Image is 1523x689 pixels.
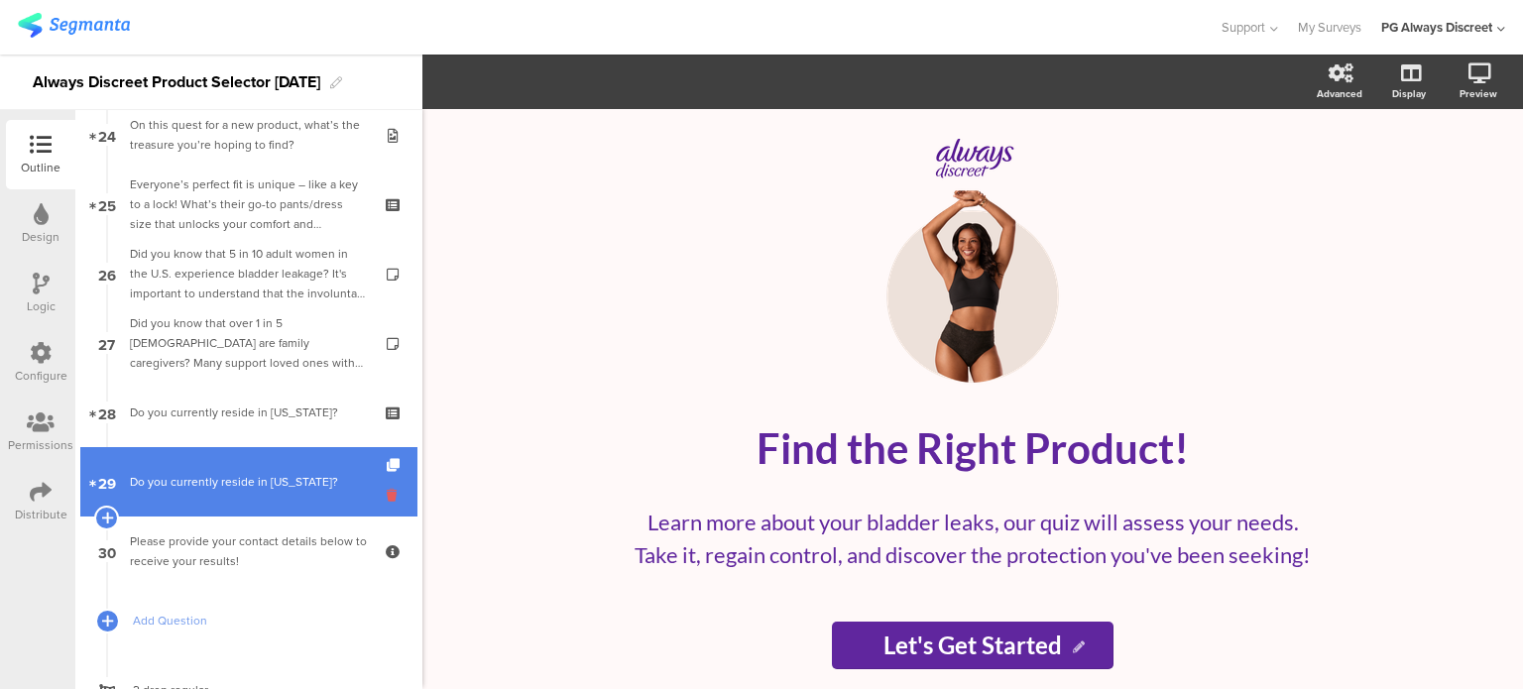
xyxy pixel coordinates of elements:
[15,367,67,385] div: Configure
[98,402,116,423] span: 28
[832,622,1113,669] input: Start
[80,100,417,170] a: 24 On this quest for a new product, what’s the treasure you’re hoping to find?
[1381,18,1492,37] div: PG Always Discreet
[18,13,130,38] img: segmanta logo
[22,228,59,246] div: Design
[98,263,116,285] span: 26
[98,193,116,215] span: 25
[80,308,417,378] a: 27 Did you know that over 1 in 5 [DEMOGRAPHIC_DATA] are family caregivers? Many support loved one...
[130,244,367,303] div: Did you know that 5 in 10 adult women in the U.S. experience bladder leakage? It's important to u...
[130,313,367,373] div: Did you know that over 1 in 5 Americans are family caregivers? Many support loved ones with incon...
[1317,86,1362,101] div: Advanced
[98,540,116,562] span: 30
[1460,86,1497,101] div: Preview
[80,447,417,517] a: 29 Do you currently reside in [US_STATE]?
[130,402,367,422] div: Do you currently reside in California?
[8,436,73,454] div: Permissions
[1392,86,1426,101] div: Display
[80,517,417,586] a: 30 Please provide your contact details below to receive your results!
[27,297,56,315] div: Logic
[80,239,417,308] a: 26 Did you know that 5 in 10 adult women in the U.S. experience bladder leakage? It's important t...
[130,115,367,155] div: On this quest for a new product, what’s the treasure you’re hoping to find?
[130,531,367,571] div: Please provide your contact details below to receive your results!
[98,124,116,146] span: 24
[15,506,67,523] div: Distribute
[80,170,417,239] a: 25 Everyone’s perfect fit is unique – like a key to a lock! What’s their go-to pants/dress size t...
[626,506,1320,571] p: Learn more about your bladder leaks, our quiz will assess your needs. Take it, regain control, an...
[130,174,367,234] div: Everyone’s perfect fit is unique – like a key to a lock! What’s their go-to pants/dress size that...
[130,472,367,492] div: Do you currently reside in Maryland?
[387,459,404,472] i: Duplicate
[606,423,1340,473] p: Find the Right Product!
[133,611,387,631] span: Add Question
[1222,18,1265,37] span: Support
[21,159,60,176] div: Outline
[98,332,115,354] span: 27
[80,378,417,447] a: 28 Do you currently reside in [US_STATE]?
[98,471,116,493] span: 29
[33,66,320,98] div: Always Discreet Product Selector [DATE]
[387,486,404,505] i: Delete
